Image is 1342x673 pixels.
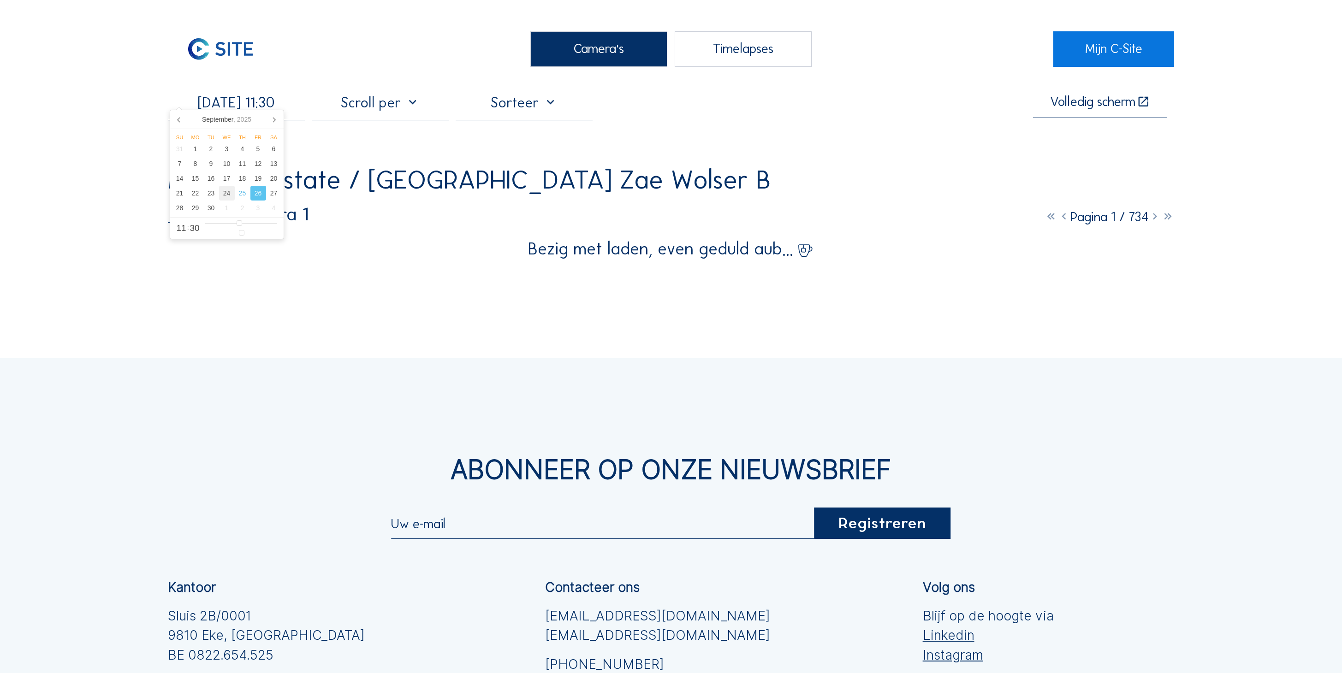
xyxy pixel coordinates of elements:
[172,135,188,140] div: Su
[168,581,216,594] div: Kantoor
[219,186,235,201] div: 24
[923,606,1054,665] div: Blijf op de hoogte via
[203,186,219,201] div: 23
[237,116,251,123] i: 2025
[188,135,203,140] div: Mo
[188,171,203,186] div: 15
[168,94,305,111] input: Zoek op datum 󰅀
[250,171,266,186] div: 19
[203,171,219,186] div: 16
[188,186,203,201] div: 22
[266,156,282,171] div: 13
[250,135,266,140] div: Fr
[923,645,1054,665] a: Instagram
[168,456,1175,483] div: Abonneer op onze nieuwsbrief
[391,516,814,531] input: Uw e-mail
[203,142,219,156] div: 2
[923,626,1054,645] a: Linkedin
[188,142,203,156] div: 1
[172,201,188,215] div: 28
[1053,31,1174,67] a: Mijn C-Site
[219,201,235,215] div: 1
[187,224,189,230] span: :
[172,156,188,171] div: 7
[219,142,235,156] div: 3
[203,135,219,140] div: Tu
[266,171,282,186] div: 20
[235,171,250,186] div: 18
[235,142,250,156] div: 4
[235,135,250,140] div: Th
[675,31,812,67] div: Timelapses
[530,31,667,67] div: Camera's
[168,205,309,224] div: Camera 1
[198,112,255,127] div: September,
[814,508,951,539] div: Registreren
[545,626,770,645] a: [EMAIL_ADDRESS][DOMAIN_NAME]
[235,156,250,171] div: 11
[219,171,235,186] div: 17
[1050,95,1135,109] div: Volledig scherm
[172,142,188,156] div: 31
[188,156,203,171] div: 8
[190,224,200,232] span: 30
[250,156,266,171] div: 12
[250,201,266,215] div: 3
[250,186,266,201] div: 26
[923,581,975,594] div: Volg ons
[545,581,640,594] div: Contacteer ons
[172,186,188,201] div: 21
[168,31,289,67] a: C-SITE Logo
[266,186,282,201] div: 27
[177,224,186,232] span: 11
[219,156,235,171] div: 10
[266,135,282,140] div: Sa
[168,606,365,665] div: Sluis 2B/0001 9810 Eke, [GEOGRAPHIC_DATA] BE 0822.654.525
[203,201,219,215] div: 30
[1070,209,1148,225] span: Pagina 1 / 734
[235,201,250,215] div: 2
[188,201,203,215] div: 29
[203,156,219,171] div: 9
[168,167,771,193] div: MG Real Estate / [GEOGRAPHIC_DATA] Zae Wolser B
[266,142,282,156] div: 6
[235,186,250,201] div: 25
[545,606,770,626] a: [EMAIL_ADDRESS][DOMAIN_NAME]
[219,135,235,140] div: We
[528,240,793,257] span: Bezig met laden, even geduld aub...
[266,201,282,215] div: 4
[172,171,188,186] div: 14
[168,31,273,67] img: C-SITE Logo
[250,142,266,156] div: 5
